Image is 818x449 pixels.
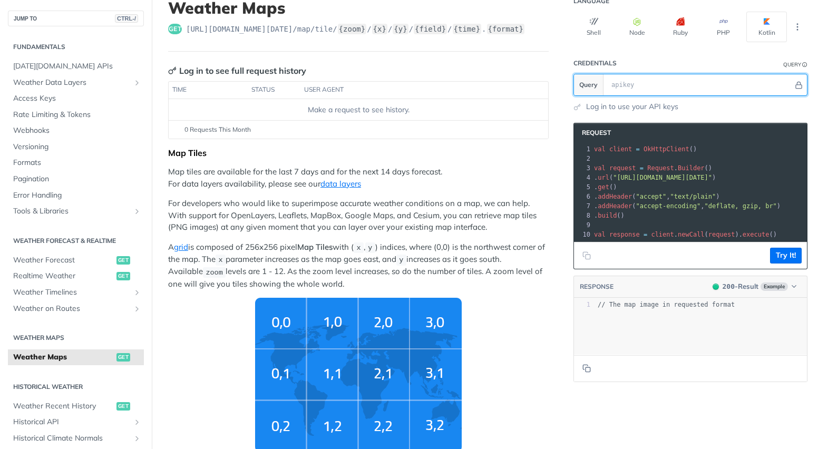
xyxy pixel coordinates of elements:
span: // The map image in requested format [598,301,735,308]
div: 3 [574,163,592,173]
span: Weather Recent History [13,401,114,412]
span: () [594,145,697,153]
th: user agent [300,82,527,99]
span: [DATE][DOMAIN_NAME] APIs [13,61,141,72]
a: Weather Recent Historyget [8,398,144,414]
h2: Historical Weather [8,382,144,392]
button: Copy to clipboard [579,360,594,376]
span: CTRL-/ [115,14,138,23]
button: Hide [793,80,804,90]
span: execute [743,231,770,238]
p: A is composed of 256x256 pixel with ( , ) indices, where (0,0) is the northwest corner of the map... [168,241,549,290]
span: Tools & Libraries [13,206,130,217]
span: x [356,244,361,252]
a: Versioning [8,139,144,155]
div: 1 [574,144,592,154]
label: {zoom} [338,24,367,34]
span: "text/plain" [670,193,716,200]
label: {x} [372,24,387,34]
span: Webhooks [13,125,141,136]
a: data layers [320,179,361,189]
span: = [640,164,644,172]
div: 1 [574,300,590,309]
span: y [368,244,372,252]
div: Credentials [573,59,617,67]
span: Request [647,164,674,172]
span: . () [594,164,712,172]
span: get [116,353,130,362]
span: 200 [723,282,735,290]
div: Log in to see full request history [168,64,306,77]
div: - Result [723,281,758,292]
button: Show subpages for Weather on Routes [133,305,141,313]
p: Map tiles are available for the last 7 days and for the next 14 days forecast. For data layers av... [168,166,549,190]
div: 9 [574,220,592,230]
span: build [598,212,617,219]
a: Formats [8,155,144,171]
button: RESPONSE [579,281,614,292]
label: {field} [414,24,447,34]
a: Access Keys [8,91,144,106]
span: get [168,24,182,34]
span: val [594,145,606,153]
button: Show subpages for Weather Data Layers [133,79,141,87]
button: Show subpages for Historical API [133,418,141,426]
span: addHeader [598,202,632,210]
span: Weather Maps [13,352,114,363]
span: url [598,174,609,181]
span: Builder [678,164,705,172]
span: . ( ). () [594,231,777,238]
span: = [644,231,647,238]
span: val [594,164,606,172]
span: . () [594,212,625,219]
input: apikey [606,74,793,95]
div: 10 [574,230,592,239]
a: Tools & LibrariesShow subpages for Tools & Libraries [8,203,144,219]
span: . ( , ) [594,202,781,210]
span: Access Keys [13,93,141,104]
span: get [116,402,130,411]
a: Weather Data LayersShow subpages for Weather Data Layers [8,75,144,91]
span: Realtime Weather [13,271,114,281]
th: status [248,82,300,99]
span: request [609,164,636,172]
th: time [169,82,248,99]
h2: Weather Forecast & realtime [8,236,144,246]
a: [DATE][DOMAIN_NAME] APIs [8,58,144,74]
span: Request [577,129,611,137]
span: . () [594,183,617,191]
span: client [609,145,632,153]
label: {format} [487,24,524,34]
span: newCall [678,231,705,238]
i: Information [802,62,807,67]
span: Error Handling [13,190,141,201]
div: 6 [574,192,592,201]
span: "accept" [636,193,667,200]
a: Realtime Weatherget [8,268,144,284]
span: Versioning [13,142,141,152]
a: grid [174,242,188,252]
div: Make a request to see history. [173,104,544,115]
button: More Languages [790,19,805,35]
span: y [399,256,403,264]
a: Weather Mapsget [8,349,144,365]
div: Query [783,61,801,69]
button: 200200-ResultExample [707,281,802,292]
span: client [651,231,674,238]
p: For developers who would like to superimpose accurate weather conditions on a map, we can help. W... [168,198,549,233]
span: OkHttpClient [644,145,689,153]
a: Log in to use your API keys [586,101,678,112]
button: JUMP TOCTRL-/ [8,11,144,26]
button: PHP [703,12,744,42]
span: get [116,272,130,280]
div: 5 [574,182,592,192]
svg: Key [168,66,177,75]
span: Weather on Routes [13,304,130,314]
button: Show subpages for Tools & Libraries [133,207,141,216]
div: 7 [574,201,592,211]
div: 2 [574,154,592,163]
span: 200 [713,284,719,290]
h2: Fundamentals [8,42,144,52]
svg: More ellipsis [793,22,802,32]
span: Historical API [13,417,130,427]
